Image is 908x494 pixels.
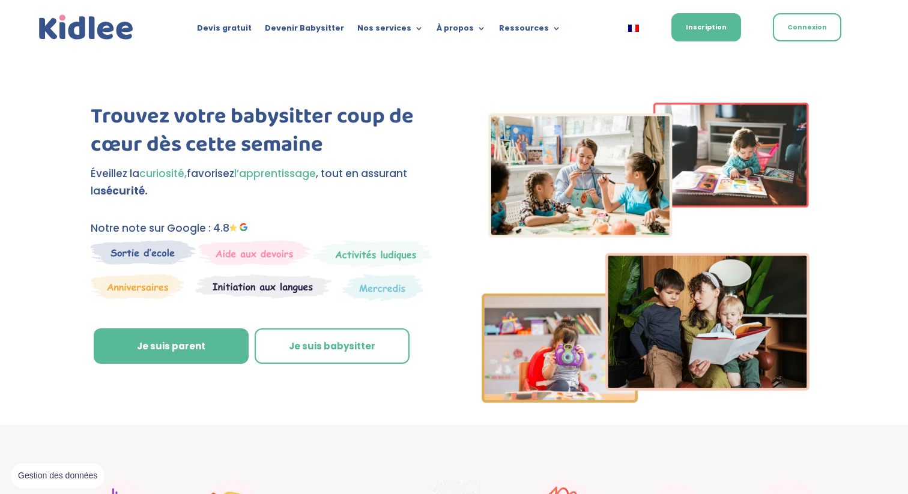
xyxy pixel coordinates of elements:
img: logo_kidlee_bleu [36,12,136,43]
h1: Trouvez votre babysitter coup de cœur dès cette semaine [91,103,434,165]
span: curiosité, [139,166,187,181]
strong: sécurité. [100,184,148,198]
img: weekends [198,240,311,265]
a: Kidlee Logo [36,12,136,43]
a: Inscription [671,13,741,41]
p: Notre note sur Google : 4.8 [91,220,434,237]
picture: Imgs-2 [482,392,810,406]
a: À propos [437,24,486,37]
a: Je suis babysitter [255,328,410,364]
a: Devenir Babysitter [265,24,344,37]
img: Atelier thematique [195,274,331,299]
img: Sortie decole [91,240,196,265]
a: Connexion [773,13,841,41]
a: Je suis parent [94,328,249,364]
img: Français [628,25,639,32]
span: l’apprentissage [234,166,316,181]
button: Gestion des données [11,463,104,489]
a: Ressources [499,24,561,37]
span: Gestion des données [18,471,97,481]
img: Mercredi [313,240,432,268]
p: Éveillez la favorisez , tout en assurant la [91,165,434,200]
img: Thematique [342,274,423,301]
a: Nos services [357,24,423,37]
a: Devis gratuit [197,24,252,37]
img: Anniversaire [91,274,184,299]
